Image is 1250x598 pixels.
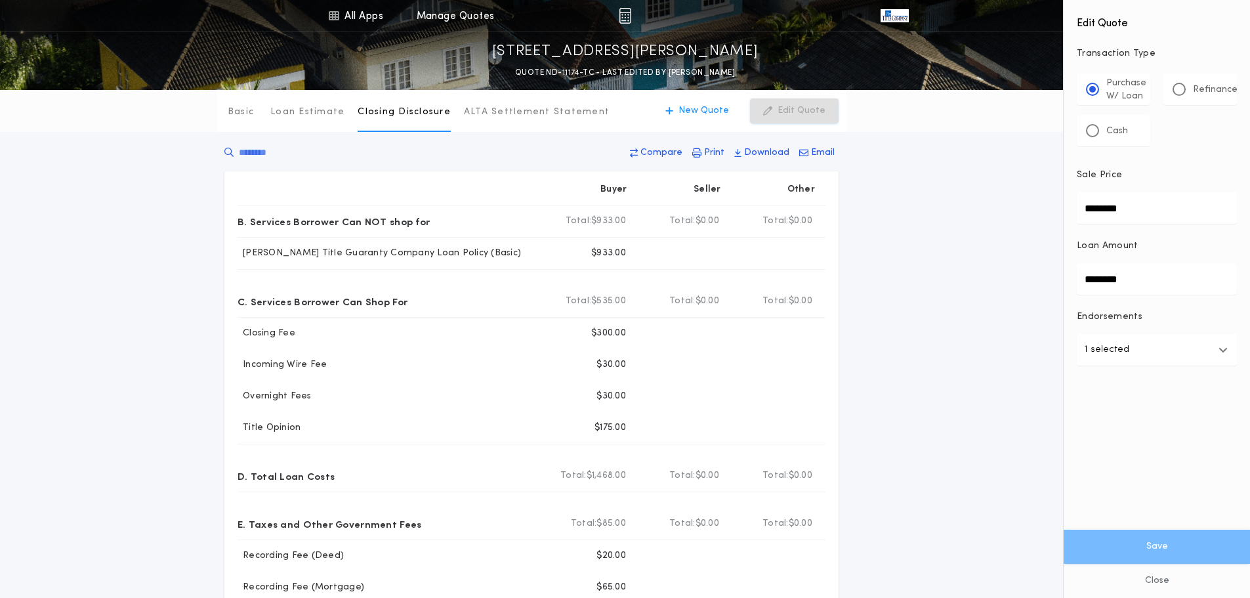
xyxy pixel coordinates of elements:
p: QUOTE ND-11174-TC - LAST EDITED BY [PERSON_NAME] [515,66,735,79]
p: Closing Disclosure [358,106,451,119]
button: Edit Quote [750,98,839,123]
span: $0.00 [789,469,812,482]
span: $0.00 [696,517,719,530]
span: $0.00 [789,215,812,228]
img: img [619,8,631,24]
b: Total: [669,295,696,308]
p: [STREET_ADDRESS][PERSON_NAME] [492,41,759,62]
p: ALTA Settlement Statement [464,106,610,119]
button: Close [1064,564,1250,598]
p: Loan Amount [1077,240,1138,253]
p: Purchase W/ Loan [1106,77,1146,103]
p: Transaction Type [1077,47,1237,60]
b: Total: [669,517,696,530]
p: New Quote [678,104,729,117]
p: Title Opinion [238,421,301,435]
b: Total: [566,215,592,228]
p: $30.00 [596,358,626,372]
p: $175.00 [594,421,626,435]
p: Other [787,183,815,196]
b: Total: [762,517,789,530]
span: $535.00 [591,295,626,308]
p: Buyer [600,183,627,196]
b: Total: [571,517,597,530]
p: 1 selected [1085,342,1129,358]
button: Download [730,141,793,165]
b: Total: [669,215,696,228]
b: Total: [762,469,789,482]
p: Cash [1106,125,1128,138]
p: E. Taxes and Other Government Fees [238,513,421,534]
button: Compare [626,141,686,165]
p: [PERSON_NAME] Title Guaranty Company Loan Policy (Basic) [238,247,521,260]
button: 1 selected [1077,334,1237,366]
p: Sale Price [1077,169,1122,182]
p: $30.00 [596,390,626,403]
p: Refinance [1193,83,1238,96]
span: $1,468.00 [587,469,626,482]
p: Overnight Fees [238,390,312,403]
p: Closing Fee [238,327,295,340]
p: B. Services Borrower Can NOT shop for [238,211,430,232]
p: Recording Fee (Mortgage) [238,581,364,594]
p: $65.00 [596,581,626,594]
button: Email [795,141,839,165]
button: Print [688,141,728,165]
span: $0.00 [696,215,719,228]
p: Compare [640,146,682,160]
p: Endorsements [1077,310,1237,324]
p: $20.00 [596,549,626,563]
p: Download [744,146,789,160]
p: Recording Fee (Deed) [238,549,344,563]
span: $0.00 [789,517,812,530]
input: Loan Amount [1077,263,1237,295]
p: Edit Quote [778,104,825,117]
b: Total: [566,295,592,308]
span: $0.00 [696,469,719,482]
p: C. Services Borrower Can Shop For [238,291,407,312]
p: Basic [228,106,254,119]
img: vs-icon [881,9,908,22]
span: $0.00 [789,295,812,308]
input: Sale Price [1077,192,1237,224]
button: Save [1064,530,1250,564]
p: Email [811,146,835,160]
button: New Quote [652,98,742,123]
p: D. Total Loan Costs [238,465,335,486]
b: Total: [560,469,587,482]
b: Total: [762,215,789,228]
b: Total: [762,295,789,308]
p: Incoming Wire Fee [238,358,327,372]
p: $933.00 [591,247,626,260]
span: $0.00 [696,295,719,308]
b: Total: [669,469,696,482]
p: Loan Estimate [270,106,344,119]
p: Print [704,146,724,160]
span: $85.00 [596,517,626,530]
p: $300.00 [591,327,626,340]
h4: Edit Quote [1077,8,1237,32]
span: $933.00 [591,215,626,228]
p: Seller [694,183,721,196]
